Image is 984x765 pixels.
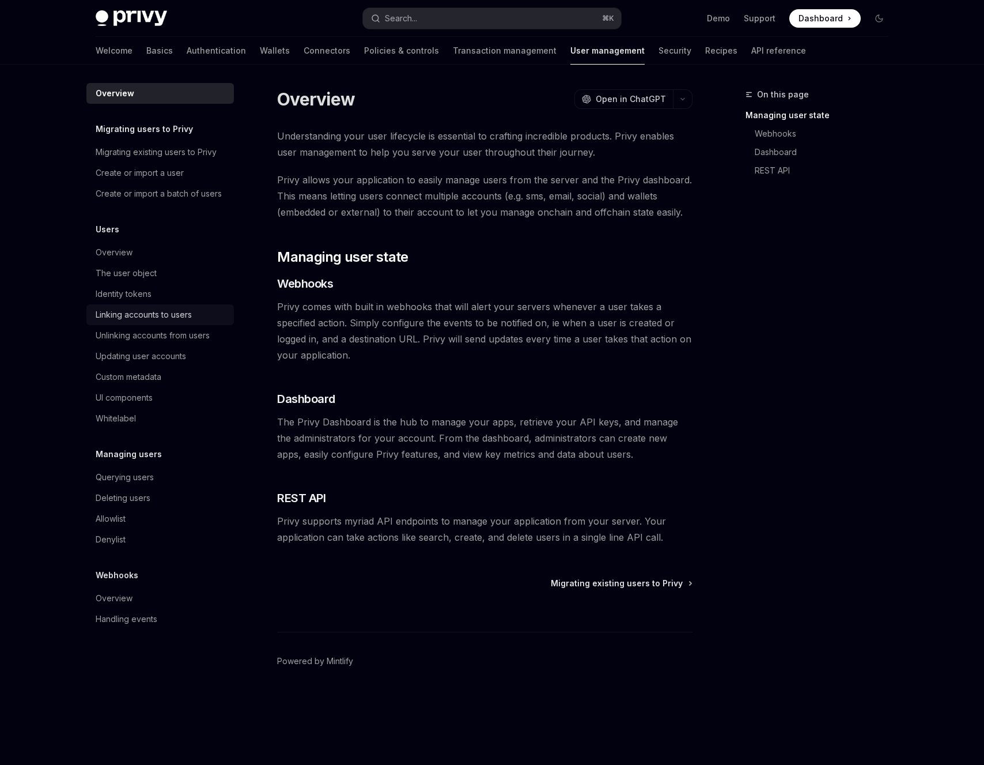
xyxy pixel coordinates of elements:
[277,276,333,292] span: Webhooks
[86,346,234,367] a: Updating user accounts
[86,263,234,284] a: The user object
[551,578,691,589] a: Migrating existing users to Privy
[260,37,290,65] a: Wallets
[570,37,645,65] a: User management
[96,122,193,136] h5: Migrating users to Privy
[86,588,234,609] a: Overview
[86,467,234,488] a: Querying users
[96,491,150,505] div: Deleting users
[86,284,234,304] a: Identity tokens
[574,89,673,109] button: Open in ChatGPT
[363,8,621,29] button: Open search
[86,242,234,263] a: Overview
[277,655,353,667] a: Powered by Mintlify
[96,391,153,405] div: UI components
[757,88,809,101] span: On this page
[707,13,730,24] a: Demo
[96,470,154,484] div: Querying users
[86,609,234,630] a: Handling events
[745,125,898,143] a: Webhooks
[277,513,692,545] span: Privy supports myriad API endpoints to manage your application from your server. Your application...
[751,37,806,65] a: API reference
[96,412,136,425] div: Whitelabel
[86,387,234,408] a: UI components
[86,508,234,529] a: Allowlist
[789,9,861,28] a: Dashboard
[602,14,614,23] span: ⌘ K
[96,187,222,201] div: Create or import a batch of users
[705,37,737,65] a: Recipes
[744,13,775,24] a: Support
[364,37,439,65] a: Policies & controls
[96,86,134,100] div: Overview
[96,533,126,547] div: Denylist
[96,287,152,301] div: Identity tokens
[277,172,692,220] span: Privy allows your application to easily manage users from the server and the Privy dashboard. Thi...
[96,246,133,259] div: Overview
[277,89,355,110] h1: Overview
[596,93,666,105] span: Open in ChatGPT
[96,512,126,526] div: Allowlist
[96,308,192,322] div: Linking accounts to users
[96,349,186,363] div: Updating user accounts
[86,83,234,104] a: Overview
[86,304,234,325] a: Linking accounts to users
[86,488,234,508] a: Deleting users
[277,128,692,160] span: Understanding your user lifecycle is essential to crafting incredible products. Privy enables use...
[86,408,234,429] a: Whitelabel
[96,612,157,626] div: Handling events
[277,248,408,266] span: Managing user state
[277,490,326,506] span: REST API
[86,325,234,346] a: Unlinking accounts from users
[96,37,133,65] a: Welcome
[798,13,843,24] span: Dashboard
[870,9,888,28] button: Toggle dark mode
[86,183,234,204] a: Create or import a batch of users
[277,299,692,363] span: Privy comes with built in webhooks that will alert your servers whenever a user takes a specified...
[96,329,210,342] div: Unlinking accounts from users
[86,163,234,183] a: Create or import a user
[86,367,234,387] a: Custom metadata
[745,161,898,180] a: REST API
[146,37,173,65] a: Basics
[96,223,119,236] h5: Users
[96,568,138,582] h5: Webhooks
[86,529,234,550] a: Denylist
[86,142,234,163] a: Migrating existing users to Privy
[745,143,898,161] a: Dashboard
[277,391,335,407] span: Dashboard
[96,591,133,605] div: Overview
[187,37,246,65] a: Authentication
[745,106,898,125] a: Managing user state
[96,447,162,461] h5: Managing users
[96,10,167,27] img: dark logo
[96,145,217,159] div: Migrating existing users to Privy
[385,12,417,25] div: Search...
[658,37,691,65] a: Security
[96,370,161,384] div: Custom metadata
[277,414,692,462] span: The Privy Dashboard is the hub to manage your apps, retrieve your API keys, and manage the admini...
[304,37,350,65] a: Connectors
[453,37,557,65] a: Transaction management
[96,266,157,280] div: The user object
[96,166,184,180] div: Create or import a user
[551,578,683,589] span: Migrating existing users to Privy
